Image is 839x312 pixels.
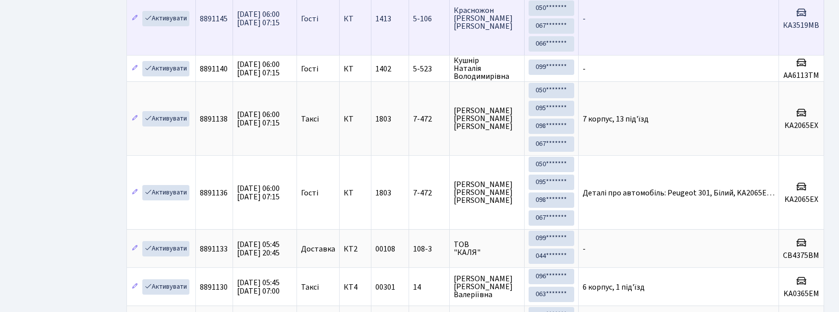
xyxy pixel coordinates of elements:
[237,59,280,78] span: [DATE] 06:00 [DATE] 07:15
[237,183,280,202] span: [DATE] 06:00 [DATE] 07:15
[200,282,228,293] span: 8891130
[200,63,228,74] span: 8891140
[783,21,820,30] h5: КА3519МВ
[344,65,367,73] span: КТ
[375,187,391,198] span: 1803
[783,251,820,260] h5: СВ4375ВМ
[344,189,367,197] span: КТ
[142,111,189,126] a: Активувати
[583,244,586,254] span: -
[301,189,318,197] span: Гості
[375,114,391,125] span: 1803
[454,275,520,299] span: [PERSON_NAME] [PERSON_NAME] Валеріївна
[344,245,367,253] span: КТ2
[237,277,280,297] span: [DATE] 05:45 [DATE] 07:00
[375,244,395,254] span: 00108
[301,115,319,123] span: Таксі
[783,71,820,80] h5: АА6113ТМ
[454,181,520,204] span: [PERSON_NAME] [PERSON_NAME] [PERSON_NAME]
[375,282,395,293] span: 00301
[583,282,645,293] span: 6 корпус, 1 під'їзд
[413,115,446,123] span: 7-472
[783,289,820,299] h5: KA0365EM
[375,63,391,74] span: 1402
[413,283,446,291] span: 14
[142,185,189,200] a: Активувати
[200,187,228,198] span: 8891136
[142,241,189,256] a: Активувати
[200,13,228,24] span: 8891145
[783,195,820,204] h5: KA2065EX
[583,63,586,74] span: -
[344,283,367,291] span: КТ4
[237,239,280,258] span: [DATE] 05:45 [DATE] 20:45
[301,15,318,23] span: Гості
[142,11,189,26] a: Активувати
[301,283,319,291] span: Таксі
[200,244,228,254] span: 8891133
[301,65,318,73] span: Гості
[413,245,446,253] span: 108-3
[583,13,586,24] span: -
[237,109,280,128] span: [DATE] 06:00 [DATE] 07:15
[413,189,446,197] span: 7-472
[142,61,189,76] a: Активувати
[142,279,189,295] a: Активувати
[237,9,280,28] span: [DATE] 06:00 [DATE] 07:15
[375,13,391,24] span: 1413
[783,121,820,130] h5: KA2065EX
[344,115,367,123] span: КТ
[454,57,520,80] span: Кушнір Наталія Володимирівна
[454,107,520,130] span: [PERSON_NAME] [PERSON_NAME] [PERSON_NAME]
[454,6,520,30] span: Красножон [PERSON_NAME] [PERSON_NAME]
[583,114,649,125] span: 7 корпус, 13 під'їзд
[413,15,446,23] span: 5-106
[301,245,335,253] span: Доставка
[344,15,367,23] span: КТ
[454,241,520,256] span: ТОВ "КАЛЯ"
[413,65,446,73] span: 5-523
[583,187,775,198] span: Деталі про автомобіль: Peugeot 301, Білий, KA2065E…
[200,114,228,125] span: 8891138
